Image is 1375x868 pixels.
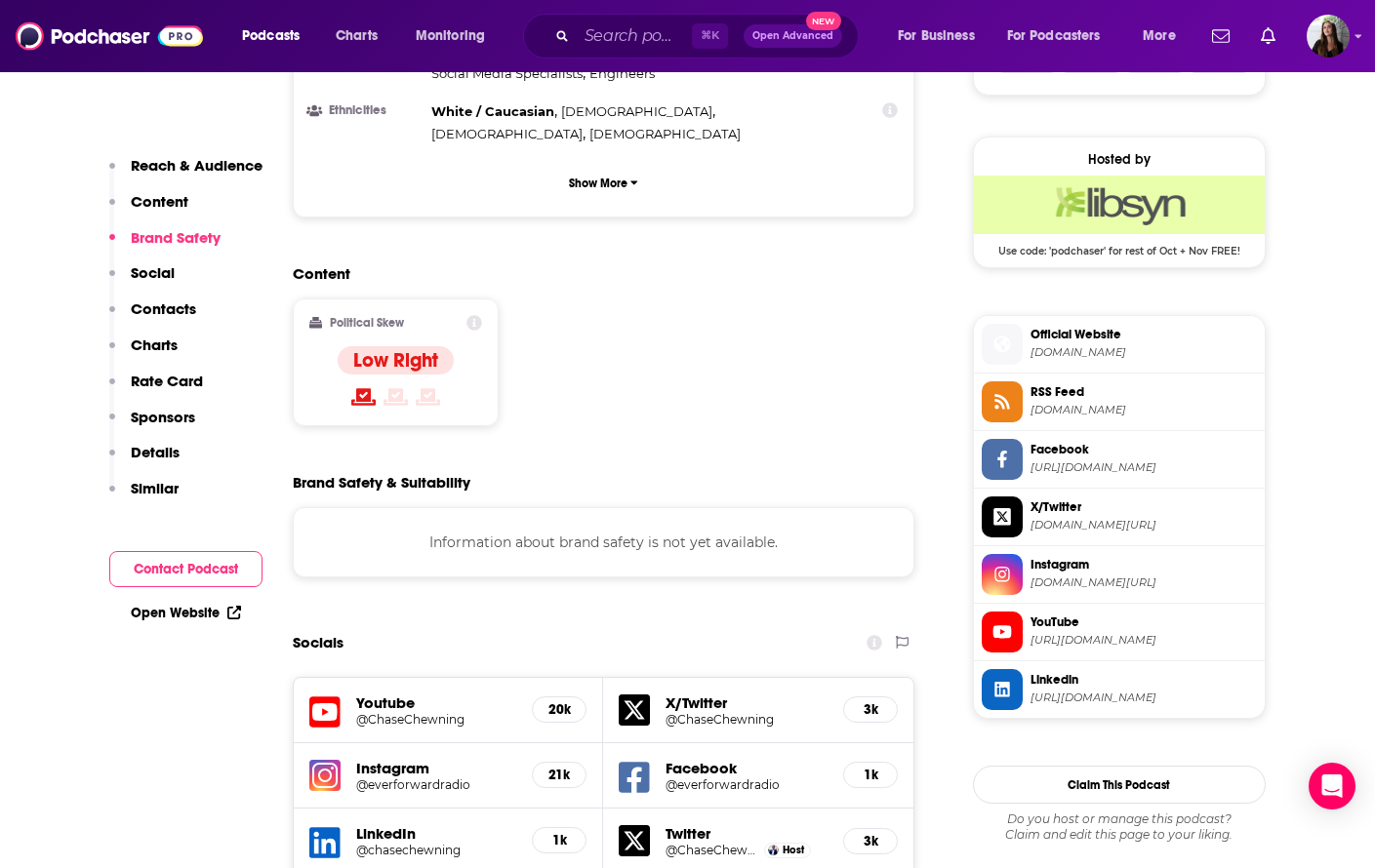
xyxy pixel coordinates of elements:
[356,777,517,792] a: @everforwardradio
[16,18,203,55] a: Podchaser - Follow, Share and Rate Podcasts
[561,103,712,119] span: [DEMOGRAPHIC_DATA]
[666,693,828,712] h5: X/Twitter
[356,712,517,727] a: @ChaseChewning
[131,408,195,426] p: Sponsors
[356,759,517,777] h5: Instagram
[974,151,1265,168] div: Hosted by
[109,192,188,228] button: Content
[982,496,1257,537] a: X/Twitter[DOMAIN_NAME][URL]
[1031,460,1257,475] span: https://www.facebook.com/everforwardradio
[109,408,195,444] button: Sponsors
[1253,20,1283,53] a: Show notifications dropdown
[1031,326,1257,343] span: Official Website
[1204,20,1237,53] a: Show notifications dropdown
[974,234,1265,257] span: Use code: 'podchaser' for rest of Oct + Nov FREE!
[744,24,842,48] button: Open AdvancedNew
[898,22,975,50] span: For Business
[402,20,510,52] button: open menu
[1031,345,1257,360] span: everforwardradio.com
[1031,671,1257,689] span: Linkedin
[109,551,263,587] button: Contact Podcast
[589,126,741,141] span: [DEMOGRAPHIC_DATA]
[561,100,715,123] span: ,
[109,443,180,479] button: Details
[309,760,341,791] img: iconImage
[131,156,263,175] p: Reach & Audience
[1031,518,1257,533] span: twitter.com/ChaseChewning
[309,104,424,117] h3: Ethnicities
[982,439,1257,480] a: Facebook[URL][DOMAIN_NAME]
[666,712,828,727] a: @ChaseChewning
[356,693,517,712] h5: Youtube
[131,192,188,211] p: Content
[228,20,325,52] button: open menu
[131,335,178,354] p: Charts
[431,103,554,119] span: White / Caucasian
[589,65,655,81] span: Engineers
[752,31,833,41] span: Open Advanced
[131,605,241,621] a: Open Website
[416,22,485,50] span: Monitoring
[974,176,1265,234] img: Libsyn Deal: Use code: 'podchaser' for rest of Oct + Nov FREE!
[1143,22,1176,50] span: More
[806,12,841,30] span: New
[293,624,344,661] h2: Socials
[666,759,828,777] h5: Facebook
[431,100,557,123] span: ,
[973,811,1266,827] span: Do you host or manage this podcast?
[431,65,583,81] span: Social Media Specialists
[548,767,570,783] h5: 21k
[336,22,378,50] span: Charts
[974,176,1265,256] a: Libsyn Deal: Use code: 'podchaser' for rest of Oct + Nov FREE!
[982,669,1257,710] a: Linkedin[URL][DOMAIN_NAME]
[1031,633,1257,648] span: https://www.youtube.com/@ChaseChewning
[109,479,179,515] button: Similar
[577,20,692,52] input: Search podcasts, credits, & more...
[542,14,877,59] div: Search podcasts, credits, & more...
[109,299,196,335] button: Contacts
[548,832,570,848] h5: 1k
[666,824,828,843] h5: Twitter
[1031,498,1257,516] span: X/Twitter
[860,701,881,718] h5: 3k
[666,843,759,857] a: @ChaseChewning
[1031,556,1257,573] span: Instagram
[982,612,1257,652] a: YouTube[URL][DOMAIN_NAME]
[884,20,999,52] button: open menu
[431,62,586,85] span: ,
[293,507,915,577] div: Information about brand safety is not yet available.
[692,23,728,49] span: ⌘ K
[548,701,570,718] h5: 20k
[309,165,899,201] button: Show More
[1031,690,1257,705] span: https://www.linkedin.com/in/chasechewning
[109,228,221,264] button: Brand Safety
[356,824,517,843] h5: LinkedIn
[431,123,586,145] span: ,
[982,324,1257,365] a: Official Website[DOMAIN_NAME]
[1031,441,1257,458] span: Facebook
[666,777,828,792] a: @everforwardradio
[569,177,627,190] p: Show More
[356,843,517,857] a: @chasechewning
[982,381,1257,422] a: RSS Feed[DOMAIN_NAME]
[783,844,804,856] span: Host
[293,264,900,283] h2: Content
[1031,383,1257,401] span: RSS Feed
[1031,575,1257,590] span: instagram.com/everforwardradio
[1031,613,1257,631] span: YouTube
[131,263,175,282] p: Social
[131,443,180,461] p: Details
[1031,403,1257,417] span: everforwardradio.libsyn.com
[973,811,1266,843] div: Claim and edit this page to your liking.
[973,766,1266,804] button: Claim This Podcast
[109,335,178,372] button: Charts
[982,554,1257,595] a: Instagram[DOMAIN_NAME][URL]
[768,845,779,855] img: Chase Chewning
[1129,20,1200,52] button: open menu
